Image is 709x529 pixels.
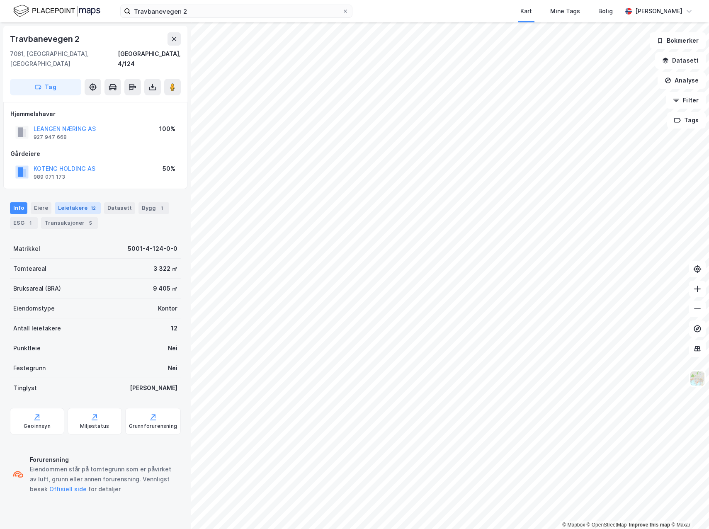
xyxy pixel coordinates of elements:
div: 5 [86,219,95,227]
div: Kontor [158,303,177,313]
a: Mapbox [562,522,585,528]
button: Analyse [658,72,706,89]
div: Eiendommen står på tomtegrunn som er påvirket av luft, grunn eller annen forurensning. Vennligst ... [30,464,177,494]
div: Tomteareal [13,264,46,274]
div: 9 405 ㎡ [153,284,177,294]
div: Bruksareal (BRA) [13,284,61,294]
div: Punktleie [13,343,41,353]
div: Transaksjoner [41,217,98,229]
div: Datasett [104,202,135,214]
div: Matrikkel [13,244,40,254]
div: Info [10,202,27,214]
div: Bygg [138,202,169,214]
input: Søk på adresse, matrikkel, gårdeiere, leietakere eller personer [131,5,342,17]
div: 989 071 173 [34,174,65,180]
div: [PERSON_NAME] [635,6,682,16]
button: Datasett [655,52,706,69]
div: Festegrunn [13,363,46,373]
div: Tinglyst [13,383,37,393]
div: [PERSON_NAME] [130,383,177,393]
div: Eiere [31,202,51,214]
button: Bokmerker [650,32,706,49]
div: Forurensning [30,455,177,465]
div: [GEOGRAPHIC_DATA], 4/124 [118,49,181,69]
a: Improve this map [629,522,670,528]
img: logo.f888ab2527a4732fd821a326f86c7f29.svg [13,4,100,18]
div: Hjemmelshaver [10,109,180,119]
div: Gårdeiere [10,149,180,159]
div: Kontrollprogram for chat [668,489,709,529]
div: 3 322 ㎡ [153,264,177,274]
div: Leietakere [55,202,101,214]
div: 12 [89,204,97,212]
button: Tag [10,79,81,95]
button: Tags [667,112,706,129]
a: OpenStreetMap [587,522,627,528]
img: Z [690,371,705,386]
iframe: Chat Widget [668,489,709,529]
div: 12 [171,323,177,333]
div: ESG [10,217,38,229]
div: Kart [520,6,532,16]
div: Nei [168,343,177,353]
div: Eiendomstype [13,303,55,313]
div: 5001-4-124-0-0 [128,244,177,254]
div: Miljøstatus [80,423,109,430]
div: 927 947 668 [34,134,67,141]
div: Mine Tags [550,6,580,16]
div: 1 [26,219,34,227]
div: 50% [163,164,175,174]
div: 100% [159,124,175,134]
div: Travbanevegen 2 [10,32,81,46]
button: Filter [666,92,706,109]
div: 7061, [GEOGRAPHIC_DATA], [GEOGRAPHIC_DATA] [10,49,118,69]
div: Antall leietakere [13,323,61,333]
div: Grunnforurensning [129,423,177,430]
div: Geoinnsyn [24,423,51,430]
div: Nei [168,363,177,373]
div: 1 [158,204,166,212]
div: Bolig [598,6,613,16]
